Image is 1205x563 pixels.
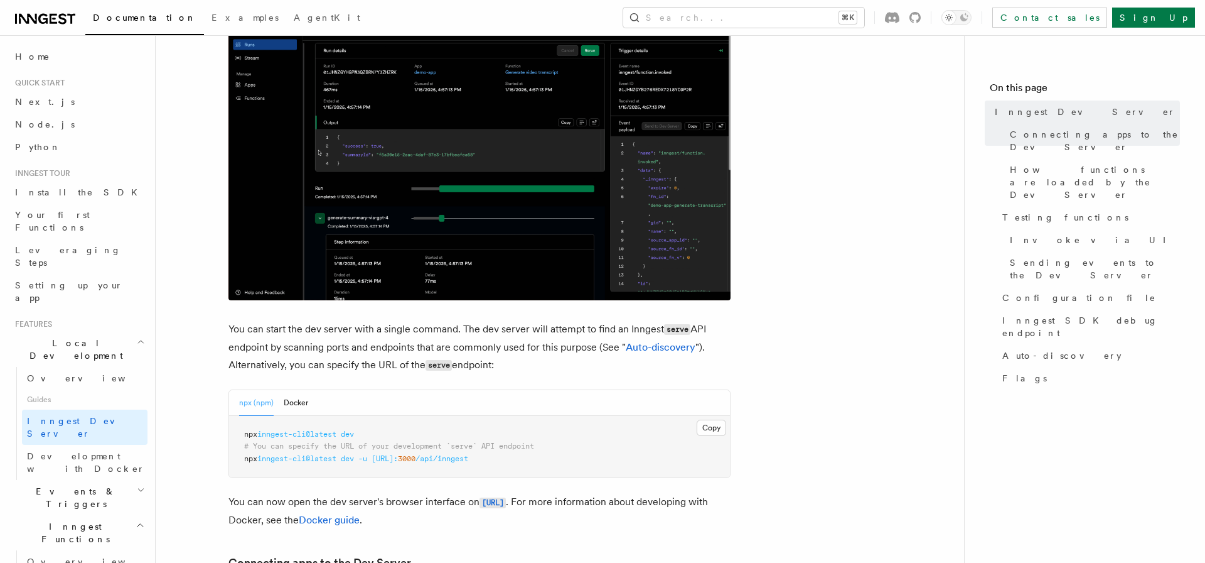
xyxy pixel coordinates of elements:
code: serve [426,360,452,371]
span: Configuration file [1002,292,1156,304]
p: You can start the dev server with a single command. The dev server will attempt to find an Innges... [228,320,731,374]
a: Flags [997,367,1180,390]
span: Inngest Functions [10,520,136,545]
a: Setting up your app [10,274,147,309]
a: Documentation [85,4,204,35]
span: inngest-cli@latest [257,430,336,439]
span: Sending events to the Dev Server [1010,256,1180,281]
span: Development with Docker [27,451,145,474]
a: Connecting apps to the Dev Server [1005,123,1180,158]
span: Inngest Dev Server [995,106,1176,118]
div: Local Development [10,367,147,480]
span: Flags [1002,372,1047,385]
p: You can now open the dev server's browser interface on . For more information about developing wi... [228,493,731,529]
a: Home [10,45,147,68]
span: Features [10,319,52,329]
code: [URL] [479,498,506,508]
a: How functions are loaded by the Dev Server [1005,158,1180,206]
span: Node.js [15,119,75,129]
a: AgentKit [286,4,368,34]
span: Inngest SDK debug endpoint [1002,314,1180,339]
span: Quick start [10,78,65,88]
a: Inngest Dev Server [22,410,147,445]
button: Events & Triggers [10,480,147,515]
span: dev [341,454,354,463]
a: Sending events to the Dev Server [1005,251,1180,287]
button: Docker [284,390,308,416]
span: Install the SDK [15,187,145,197]
span: Next.js [15,97,75,107]
a: Auto-discovery [626,341,695,353]
span: # You can specify the URL of your development `serve` API endpoint [244,442,534,451]
a: Docker guide [299,514,360,526]
a: Development with Docker [22,445,147,480]
span: Connecting apps to the Dev Server [1010,128,1180,153]
button: Search...⌘K [623,8,864,28]
kbd: ⌘K [839,11,857,24]
span: Testing functions [1002,211,1128,224]
a: [URL] [479,496,506,508]
button: npx (npm) [239,390,274,416]
span: -u [358,454,367,463]
span: Your first Functions [15,210,90,232]
span: npx [244,430,257,439]
span: How functions are loaded by the Dev Server [1010,163,1180,201]
a: Contact sales [992,8,1107,28]
span: Guides [22,390,147,410]
span: Auto-discovery [1002,349,1122,362]
span: dev [341,430,354,439]
a: Python [10,136,147,158]
span: AgentKit [294,13,360,23]
span: inngest-cli@latest [257,454,336,463]
h4: On this page [990,80,1180,101]
span: 3000 [398,454,415,463]
a: Leveraging Steps [10,239,147,274]
a: Invoke via UI [1005,229,1180,251]
button: Toggle dark mode [941,10,972,25]
span: Examples [212,13,279,23]
a: Auto-discovery [997,344,1180,367]
span: npx [244,454,257,463]
span: Local Development [10,337,137,362]
span: Documentation [93,13,196,23]
button: Inngest Functions [10,515,147,550]
a: Node.js [10,113,147,136]
button: Copy [697,420,726,436]
a: Configuration file [997,287,1180,309]
a: Install the SDK [10,181,147,204]
span: Events & Triggers [10,485,137,510]
span: Inngest tour [10,168,70,178]
span: Setting up your app [15,280,123,303]
a: Overview [22,367,147,390]
a: Inngest SDK debug endpoint [997,309,1180,344]
span: Leveraging Steps [15,245,121,268]
span: Invoke via UI [1010,234,1177,246]
span: /api/inngest [415,454,468,463]
a: Testing functions [997,206,1180,229]
button: Local Development [10,332,147,367]
a: Sign Up [1112,8,1195,28]
span: Home [15,50,50,63]
code: serve [664,324,690,335]
span: Inngest Dev Server [27,416,134,439]
a: Inngest Dev Server [990,101,1180,123]
span: Python [15,142,61,152]
a: Examples [204,4,286,34]
span: Overview [27,373,156,383]
a: Your first Functions [10,204,147,239]
a: Next.js [10,90,147,113]
span: [URL]: [372,454,398,463]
